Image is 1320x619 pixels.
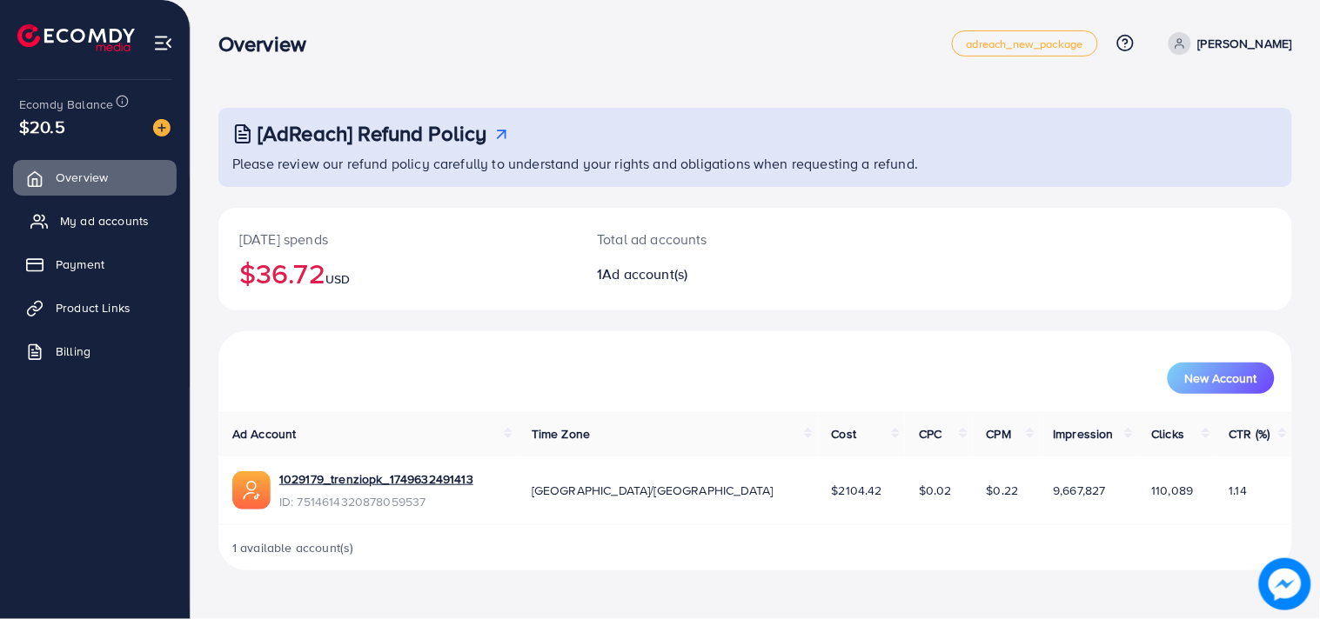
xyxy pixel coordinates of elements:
[56,169,108,186] span: Overview
[13,334,177,369] a: Billing
[1230,425,1270,443] span: CTR (%)
[597,266,824,283] h2: 1
[1185,372,1257,384] span: New Account
[532,482,774,499] span: [GEOGRAPHIC_DATA]/[GEOGRAPHIC_DATA]
[967,38,1083,50] span: adreach_new_package
[1168,363,1275,394] button: New Account
[218,31,320,57] h3: Overview
[19,96,113,113] span: Ecomdy Balance
[325,270,350,288] span: USD
[13,247,177,282] a: Payment
[987,425,1011,443] span: CPM
[603,264,688,283] span: Ad account(s)
[19,114,65,139] span: $20.5
[153,33,173,53] img: menu
[56,299,131,316] span: Product Links
[279,493,473,510] span: ID: 7514614320878059537
[60,212,149,230] span: My ad accounts
[832,482,882,499] span: $2104.42
[258,121,487,146] h3: [AdReach] Refund Policy
[532,425,590,443] span: Time Zone
[919,482,952,499] span: $0.02
[1259,558,1311,610] img: image
[1230,482,1248,499] span: 1.14
[13,160,177,195] a: Overview
[13,203,177,238] a: My ad accounts
[13,290,177,325] a: Product Links
[1162,32,1292,55] a: [PERSON_NAME]
[987,482,1019,499] span: $0.22
[597,229,824,250] p: Total ad accounts
[232,539,354,556] span: 1 available account(s)
[232,471,271,509] img: ic-ads-acc.e4c84228.svg
[832,425,857,443] span: Cost
[279,470,473,488] a: 1029179_trenziopk_1749632491413
[1054,482,1106,499] span: 9,667,827
[56,256,104,273] span: Payment
[17,24,135,51] img: logo
[56,343,90,360] span: Billing
[1054,425,1115,443] span: Impression
[1152,425,1185,443] span: Clicks
[239,256,555,290] h2: $36.72
[1152,482,1194,499] span: 110,089
[232,153,1282,174] p: Please review our refund policy carefully to understand your rights and obligations when requesti...
[232,425,297,443] span: Ad Account
[239,229,555,250] p: [DATE] spends
[153,119,171,136] img: image
[952,30,1098,57] a: adreach_new_package
[1198,33,1292,54] p: [PERSON_NAME]
[919,425,941,443] span: CPC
